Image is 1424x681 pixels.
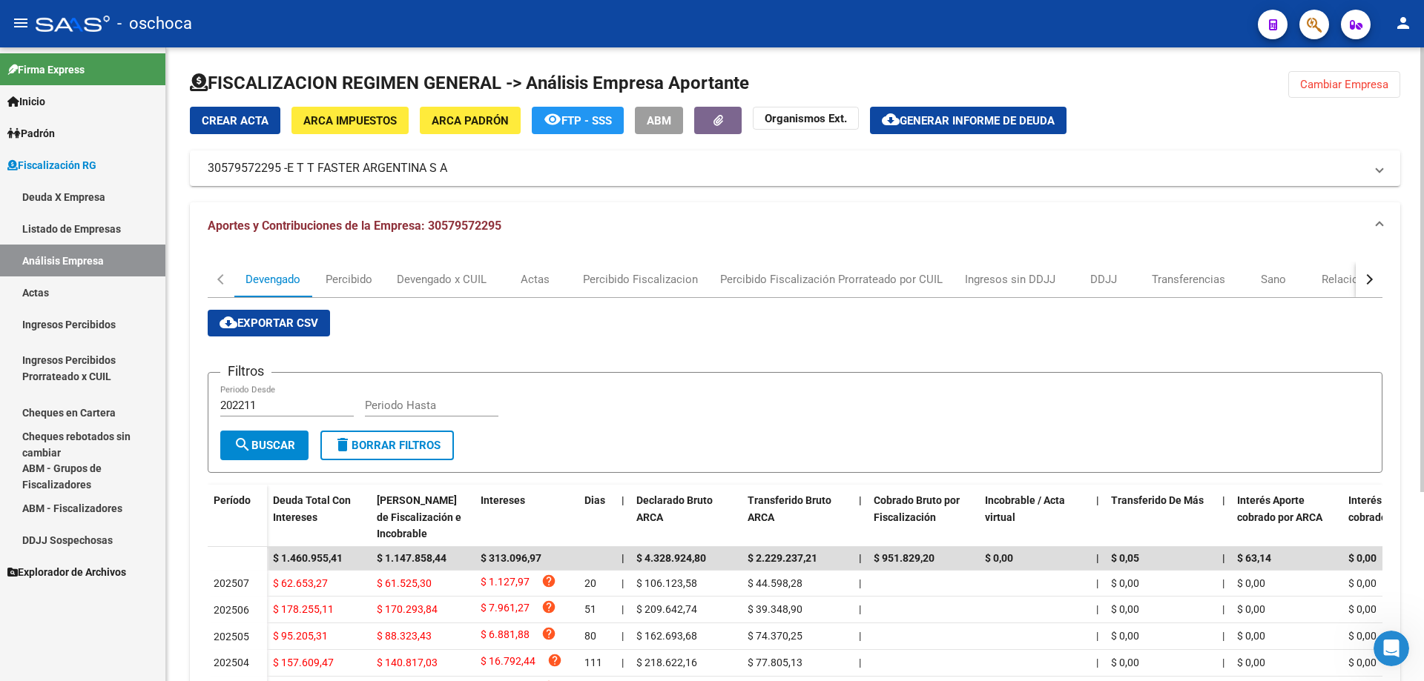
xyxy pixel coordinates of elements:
[214,657,249,668] span: 202504
[900,114,1055,127] span: Generar informe de deuda
[1111,630,1139,642] span: $ 0,00
[1394,14,1412,32] mat-icon: person
[1222,552,1225,564] span: |
[636,494,713,523] span: Declarado Bruto ARCA
[1300,78,1388,91] span: Cambiar Empresa
[214,604,249,616] span: 202506
[7,564,126,580] span: Explorador de Archivos
[208,485,267,547] datatable-header-cell: Período
[334,439,441,452] span: Borrar Filtros
[859,577,861,589] span: |
[377,577,432,589] span: $ 61.525,30
[273,630,328,642] span: $ 95.205,31
[220,431,309,460] button: Buscar
[1222,657,1224,668] span: |
[547,653,562,668] i: help
[481,574,530,594] span: $ 1.127,97
[326,271,372,288] div: Percibido
[1237,603,1265,615] span: $ 0,00
[765,112,847,125] strong: Organismos Ext.
[874,552,934,564] span: $ 951.829,20
[748,494,831,523] span: Transferido Bruto ARCA
[7,93,45,110] span: Inicio
[1216,485,1231,550] datatable-header-cell: |
[521,271,550,288] div: Actas
[1231,485,1342,550] datatable-header-cell: Interés Aporte cobrado por ARCA
[979,485,1090,550] datatable-header-cell: Incobrable / Acta virtual
[870,107,1067,134] button: Generar informe de deuda
[622,630,624,642] span: |
[541,599,556,614] i: help
[584,603,596,615] span: 51
[273,657,334,668] span: $ 157.609,47
[220,361,271,382] h3: Filtros
[635,107,683,134] button: ABM
[1111,552,1139,564] span: $ 0,05
[208,219,501,233] span: Aportes y Contribuciones de la Empresa: 30579572295
[616,485,630,550] datatable-header-cell: |
[541,574,556,588] i: help
[420,107,521,134] button: ARCA Padrón
[622,552,624,564] span: |
[720,271,943,288] div: Percibido Fiscalización Prorrateado por CUIL
[481,653,535,673] span: $ 16.792,44
[190,71,749,95] h1: FISCALIZACION REGIMEN GENERAL -> Análisis Empresa Aportante
[1152,271,1225,288] div: Transferencias
[874,494,960,523] span: Cobrado Bruto por Fiscalización
[291,107,409,134] button: ARCA Impuestos
[578,485,616,550] datatable-header-cell: Dias
[1222,603,1224,615] span: |
[584,577,596,589] span: 20
[1111,657,1139,668] span: $ 0,00
[1348,603,1377,615] span: $ 0,00
[234,436,251,454] mat-icon: search
[1096,494,1099,506] span: |
[481,552,541,564] span: $ 313.096,97
[859,657,861,668] span: |
[859,603,861,615] span: |
[647,114,671,127] span: ABM
[371,485,475,550] datatable-header-cell: Deuda Bruta Neto de Fiscalización e Incobrable
[622,657,624,668] span: |
[1096,630,1098,642] span: |
[214,631,249,642] span: 202505
[561,114,612,127] span: FTP - SSS
[742,485,853,550] datatable-header-cell: Transferido Bruto ARCA
[432,114,509,127] span: ARCA Padrón
[1348,630,1377,642] span: $ 0,00
[117,7,192,40] span: - oschoca
[985,552,1013,564] span: $ 0,00
[273,494,351,523] span: Deuda Total Con Intereses
[475,485,578,550] datatable-header-cell: Intereses
[748,603,802,615] span: $ 39.348,90
[7,125,55,142] span: Padrón
[1237,657,1265,668] span: $ 0,00
[859,630,861,642] span: |
[377,657,438,668] span: $ 140.817,03
[1096,657,1098,668] span: |
[377,552,446,564] span: $ 1.147.858,44
[965,271,1055,288] div: Ingresos sin DDJJ
[12,14,30,32] mat-icon: menu
[882,110,900,128] mat-icon: cloud_download
[397,271,487,288] div: Devengado x CUIL
[636,577,697,589] span: $ 106.123,58
[1096,552,1099,564] span: |
[753,107,859,130] button: Organismos Ext.
[1288,71,1400,98] button: Cambiar Empresa
[1237,630,1265,642] span: $ 0,00
[853,485,868,550] datatable-header-cell: |
[748,577,802,589] span: $ 44.598,28
[287,160,447,176] span: E T T FASTER ARGENTINA S A
[190,107,280,134] button: Crear Acta
[1090,485,1105,550] datatable-header-cell: |
[320,431,454,460] button: Borrar Filtros
[868,485,979,550] datatable-header-cell: Cobrado Bruto por Fiscalización
[1237,577,1265,589] span: $ 0,00
[1096,603,1098,615] span: |
[985,494,1065,523] span: Incobrable / Acta virtual
[273,577,328,589] span: $ 62.653,27
[267,485,371,550] datatable-header-cell: Deuda Total Con Intereses
[234,439,295,452] span: Buscar
[622,577,624,589] span: |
